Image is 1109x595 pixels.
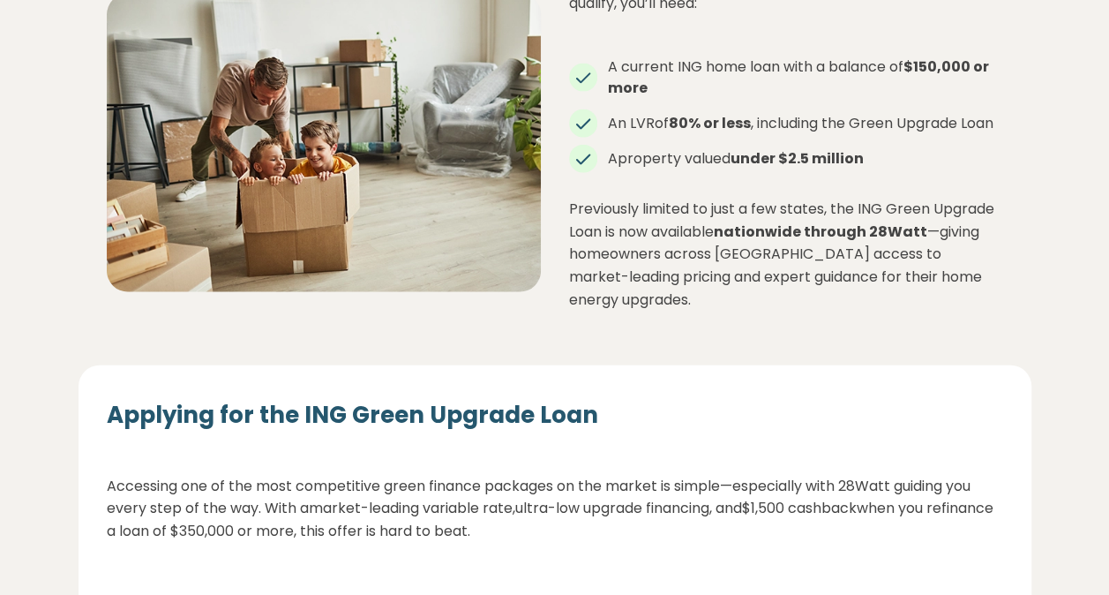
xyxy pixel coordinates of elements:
strong: 80% or less [669,113,751,133]
p: Accessing one of the most competitive green finance packages on the market is simple—especially w... [107,475,1003,543]
span: market-leading variable rate [309,498,513,518]
h4: Applying for the ING Green Upgrade Loan [107,401,1003,431]
li: A current ING home loan with a balance of [569,56,1003,99]
strong: under $2.5 million [731,148,864,169]
span: $1,500 cashback [742,498,857,518]
strong: nationwide through 28Watt [714,222,927,242]
span: , including the Green Upgrade Loan [751,113,993,133]
span: ultra-low upgrade financing [515,498,709,518]
p: Previously limited to just a few states, the ING Green Upgrade Loan is now available —giving home... [569,198,1003,311]
span: A [608,148,618,169]
span: $150,000 or more [608,56,989,98]
li: of [569,113,1003,134]
span: An LVR [608,113,655,133]
li: property valued [569,148,1003,169]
